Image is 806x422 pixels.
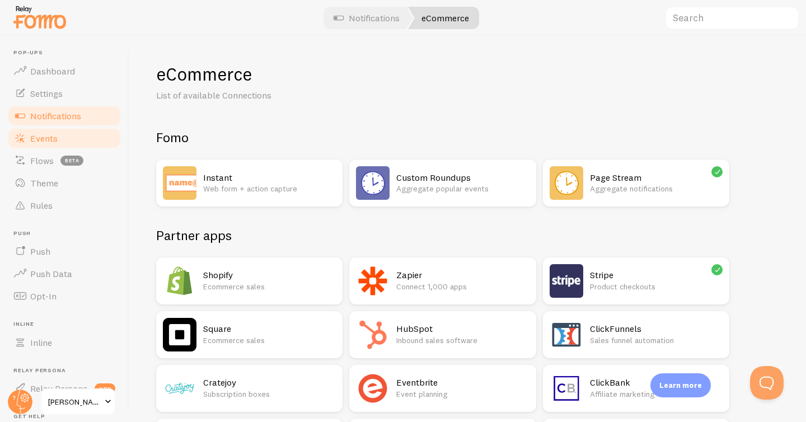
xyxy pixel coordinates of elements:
[550,318,583,351] img: ClickFunnels
[396,335,529,346] p: Inbound sales software
[13,230,122,237] span: Push
[156,129,729,146] h2: Fomo
[356,264,390,298] img: Zapier
[590,183,723,194] p: Aggregate notifications
[7,194,122,217] a: Rules
[590,269,723,281] h2: Stripe
[590,388,723,400] p: Affiliate marketing
[60,156,83,166] span: beta
[203,323,336,335] h2: Square
[13,413,122,420] span: Get Help
[7,127,122,149] a: Events
[48,395,101,409] span: [PERSON_NAME] de [PERSON_NAME]
[650,373,711,397] div: Learn more
[30,65,75,77] span: Dashboard
[550,372,583,405] img: ClickBank
[203,183,336,194] p: Web form + action capture
[396,377,529,388] h2: Eventbrite
[396,281,529,292] p: Connect 1,000 apps
[12,3,68,31] img: fomo-relay-logo-orange.svg
[750,366,784,400] iframe: Help Scout Beacon - Open
[163,264,196,298] img: Shopify
[30,110,81,121] span: Notifications
[659,380,702,391] p: Learn more
[95,383,115,393] span: new
[7,105,122,127] a: Notifications
[7,331,122,354] a: Inline
[7,377,122,400] a: Relay Persona new
[356,372,390,405] img: Eventbrite
[356,166,390,200] img: Custom Roundups
[396,172,529,184] h2: Custom Roundups
[7,285,122,307] a: Opt-In
[30,177,58,189] span: Theme
[203,335,336,346] p: Ecommerce sales
[590,323,723,335] h2: ClickFunnels
[7,262,122,285] a: Push Data
[203,377,336,388] h2: Cratejoy
[156,89,425,102] p: List of available Connections
[163,318,196,351] img: Square
[203,269,336,281] h2: Shopify
[7,240,122,262] a: Push
[203,388,336,400] p: Subscription boxes
[590,172,723,184] h2: Page Stream
[163,372,196,405] img: Cratejoy
[13,367,122,374] span: Relay Persona
[396,183,529,194] p: Aggregate popular events
[550,166,583,200] img: Page Stream
[30,133,58,144] span: Events
[590,335,723,346] p: Sales funnel automation
[590,377,723,388] h2: ClickBank
[7,172,122,194] a: Theme
[30,268,72,279] span: Push Data
[590,281,723,292] p: Product checkouts
[156,227,729,244] h2: Partner apps
[30,337,52,348] span: Inline
[7,60,122,82] a: Dashboard
[163,166,196,200] img: Instant
[203,172,336,184] h2: Instant
[13,321,122,328] span: Inline
[550,264,583,298] img: Stripe
[396,388,529,400] p: Event planning
[30,88,63,99] span: Settings
[40,388,116,415] a: [PERSON_NAME] de [PERSON_NAME]
[396,269,529,281] h2: Zapier
[30,383,88,394] span: Relay Persona
[7,149,122,172] a: Flows beta
[156,63,779,86] h1: eCommerce
[356,318,390,351] img: HubSpot
[30,246,50,257] span: Push
[13,49,122,57] span: Pop-ups
[203,281,336,292] p: Ecommerce sales
[30,290,57,302] span: Opt-In
[30,200,53,211] span: Rules
[30,155,54,166] span: Flows
[7,82,122,105] a: Settings
[396,323,529,335] h2: HubSpot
